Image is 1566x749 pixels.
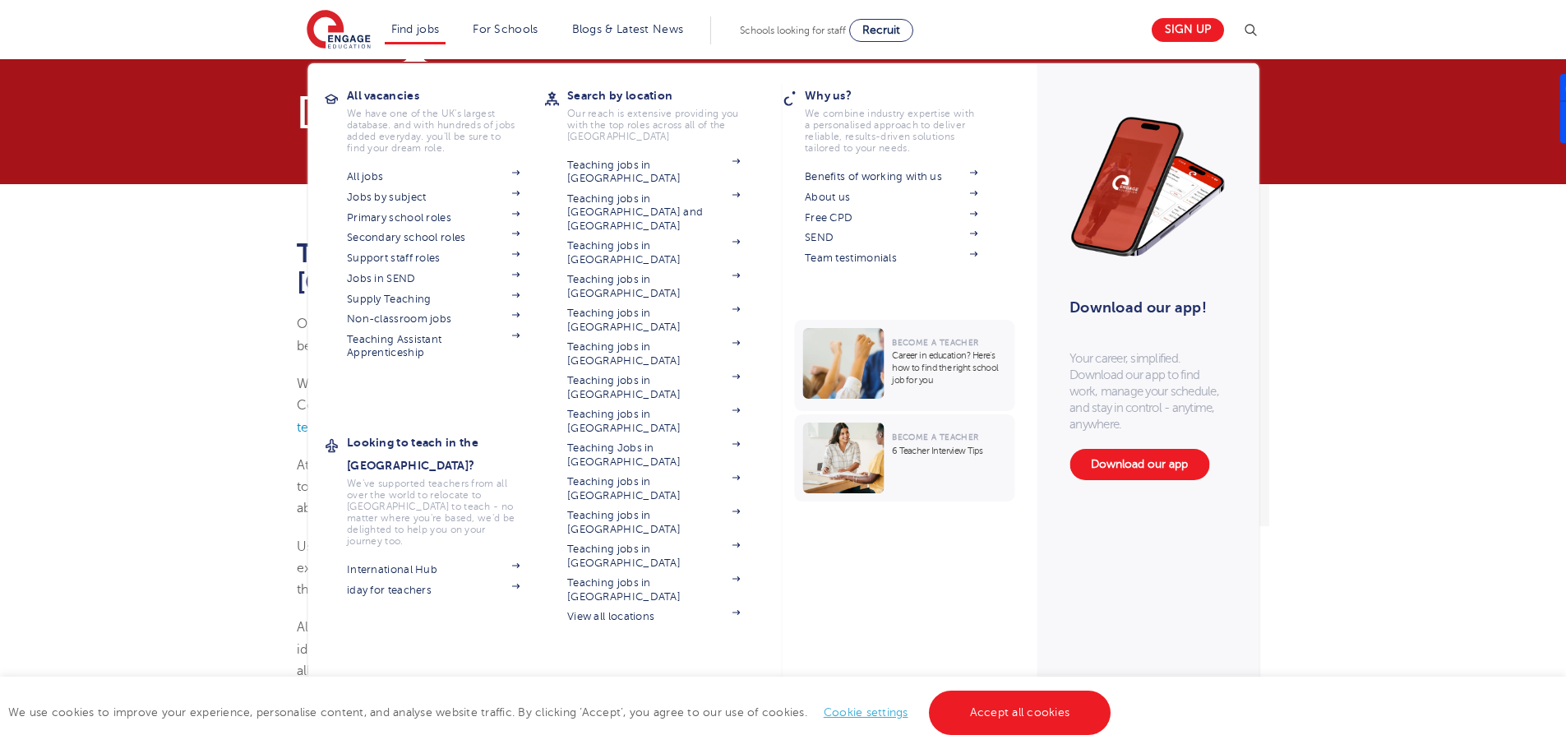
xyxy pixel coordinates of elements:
[567,159,740,186] a: Teaching jobs in [GEOGRAPHIC_DATA]
[297,455,937,520] p: At Engage Education we provide teachers, teaching assistants and supply staff with all the suppor...
[805,252,977,265] a: Team testimonials
[824,706,908,719] a: Cookie settings
[805,211,977,224] a: Free CPD
[892,432,978,442] span: Become a Teacher
[347,293,520,306] a: Supply Teaching
[347,84,544,154] a: All vacanciesWe have one of the UK's largest database. and with hundreds of jobs added everyday. ...
[297,536,937,601] p: Using years of knowledge in education we offer the professionals who work with us the benefit of ...
[473,23,538,35] a: For Schools
[567,543,740,570] a: Teaching jobs in [GEOGRAPHIC_DATA]
[297,398,902,434] a: applying for teaching jobs
[347,563,520,576] a: International Hub
[567,307,740,334] a: Teaching jobs in [GEOGRAPHIC_DATA]
[347,84,544,107] h3: All vacancies
[572,23,684,35] a: Blogs & Latest News
[805,108,977,154] p: We combine industry expertise with a personalised approach to deliver reliable, results-driven so...
[1069,289,1218,326] h3: Download our app!
[892,338,978,347] span: Become a Teacher
[347,252,520,265] a: Support staff roles
[567,340,740,368] a: Teaching jobs in [GEOGRAPHIC_DATA]
[567,576,740,603] a: Teaching jobs in [GEOGRAPHIC_DATA]
[297,617,937,703] p: Although we help some of the most talented teachers in and around [GEOGRAPHIC_DATA] to find their...
[567,610,740,623] a: View all locations
[567,239,740,266] a: Teaching jobs in [GEOGRAPHIC_DATA]
[347,272,520,285] a: Jobs in SEND
[567,84,765,107] h3: Search by location
[347,231,520,244] a: Secondary school roles
[567,192,740,233] a: Teaching jobs in [GEOGRAPHIC_DATA] and [GEOGRAPHIC_DATA]
[1152,18,1224,42] a: Sign up
[805,191,977,204] a: About us
[805,84,1002,107] h3: Why us?
[347,478,520,547] p: We've supported teachers from all over the world to relocate to [GEOGRAPHIC_DATA] to teach - no m...
[567,442,740,469] a: Teaching Jobs in [GEOGRAPHIC_DATA]
[805,231,977,244] a: SEND
[805,170,977,183] a: Benefits of working with us
[347,170,520,183] a: All jobs
[347,211,520,224] a: Primary school roles
[347,108,520,154] p: We have one of the UK's largest database. and with hundreds of jobs added everyday. you'll be sur...
[929,691,1111,735] a: Accept all cookies
[297,92,937,132] p: [GEOGRAPHIC_DATA]
[567,273,740,300] a: Teaching jobs in [GEOGRAPHIC_DATA]
[297,373,937,438] p: Within a convenient twenty minute journey of both Dublin [PERSON_NAME] and [GEOGRAPHIC_DATA] Cent...
[8,706,1115,719] span: We use cookies to improve your experience, personalise content, and analyse website traffic. By c...
[347,333,520,360] a: Teaching Assistant Apprenticeship
[347,584,520,597] a: iday for teachers
[347,312,520,326] a: Non-classroom jobs
[740,25,846,36] span: Schools looking for staff
[567,84,765,142] a: Search by locationOur reach is extensive providing you with the top roles across all of the [GEOG...
[892,445,1006,457] p: 6 Teacher Interview Tips
[567,108,740,142] p: Our reach is extensive providing you with the top roles across all of the [GEOGRAPHIC_DATA]
[567,509,740,536] a: Teaching jobs in [GEOGRAPHIC_DATA]
[1069,350,1226,432] p: Your career, simplified. Download our app to find work, manage your schedule, and stay in control...
[347,431,544,477] h3: Looking to teach in the [GEOGRAPHIC_DATA]?
[307,10,371,51] img: Engage Education
[794,414,1019,502] a: Become a Teacher6 Teacher Interview Tips
[567,475,740,502] a: Teaching jobs in [GEOGRAPHIC_DATA]
[805,84,1002,154] a: Why us?We combine industry expertise with a personalised approach to deliver reliable, results-dr...
[794,320,1019,411] a: Become a TeacherCareer in education? Here’s how to find the right school job for you
[567,408,740,435] a: Teaching jobs in [GEOGRAPHIC_DATA]
[347,431,544,547] a: Looking to teach in the [GEOGRAPHIC_DATA]?We've supported teachers from all over the world to rel...
[347,191,520,204] a: Jobs by subject
[892,349,1006,386] p: Career in education? Here’s how to find the right school job for you
[849,19,913,42] a: Recruit
[391,23,440,35] a: Find jobs
[862,24,900,36] span: Recruit
[297,313,937,357] p: Our Engage Education office in [GEOGRAPHIC_DATA] is located in [GEOGRAPHIC_DATA] beside the beaut...
[1069,449,1209,480] a: Download our app
[297,239,937,297] h1: Teaching Recruitment Agency in [GEOGRAPHIC_DATA], [GEOGRAPHIC_DATA]
[567,374,740,401] a: Teaching jobs in [GEOGRAPHIC_DATA]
